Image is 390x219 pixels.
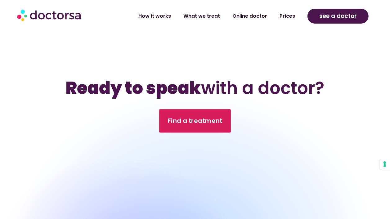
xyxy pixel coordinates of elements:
a: Online doctor [226,9,273,23]
a: Prices [273,9,301,23]
nav: Menu [105,9,301,23]
a: see a doctor [307,9,369,24]
span: Find a treatment [168,117,222,126]
a: Find a treatment [159,109,231,133]
b: Ready to speak [66,76,201,100]
a: What we treat [177,9,226,23]
span: see a doctor [319,11,357,21]
a: How it works [132,9,177,23]
button: Your consent preferences for tracking technologies [379,159,390,170]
